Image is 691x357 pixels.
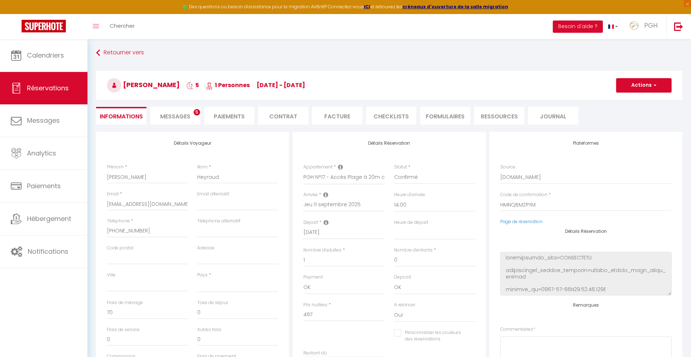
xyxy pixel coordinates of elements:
[258,107,308,125] li: Contrat
[394,191,425,198] label: Heure d'arrivée
[366,107,416,125] li: CHECKLISTS
[616,78,672,92] button: Actions
[204,107,254,125] li: Paiements
[303,164,333,171] label: Appartement
[194,109,200,116] span: 5
[303,141,475,146] h4: Détails Réservation
[402,4,508,10] a: créneaux d'ouverture de la salle migration
[303,219,318,226] label: Départ
[27,214,71,223] span: Hébergement
[96,107,146,125] li: Informations
[500,229,672,234] h4: Détails Réservation
[28,247,68,256] span: Notifications
[474,107,524,125] li: Ressources
[644,21,658,30] span: PGH
[107,245,134,252] label: Code postal
[394,219,428,226] label: Heure de départ
[107,218,130,225] label: Téléphone
[107,326,140,333] label: Frais de service
[303,350,327,357] label: Restant dû
[364,4,370,10] a: ICI
[107,141,278,146] h4: Détails Voyageur
[107,80,180,89] span: [PERSON_NAME]
[500,326,535,333] label: Commentaires
[197,218,240,225] label: Téléphone alternatif
[107,164,124,171] label: Prénom
[303,247,342,254] label: Nombre d'adultes
[110,22,135,30] span: Chercher
[660,325,686,352] iframe: Chat
[623,14,667,39] a: ... PGH
[257,81,305,89] span: [DATE] - [DATE]
[394,164,407,171] label: Statut
[27,116,60,125] span: Messages
[629,21,640,31] img: ...
[553,21,603,33] button: Besoin d'aide ?
[107,272,116,279] label: Ville
[303,191,318,198] label: Arrivée
[22,20,66,32] img: Super Booking
[197,326,221,333] label: Autres frais
[312,107,362,125] li: Facture
[674,22,683,31] img: logout
[420,107,470,125] li: FORMULAIRES
[197,191,229,198] label: Email alternatif
[107,191,119,198] label: Email
[27,149,56,158] span: Analytics
[96,46,682,59] a: Retourner vers
[206,81,250,89] span: 1 Personnes
[197,299,228,306] label: Taxe de séjour
[500,303,672,308] h4: Remarques
[394,247,433,254] label: Nombre d'enfants
[27,51,64,60] span: Calendriers
[197,164,208,171] label: Nom
[528,107,578,125] li: Journal
[303,274,323,281] label: Payment
[500,191,547,198] label: Code de confirmation
[303,302,328,308] label: Prix nuitées
[104,14,140,39] a: Chercher
[6,3,27,24] button: Ouvrir le widget de chat LiveChat
[27,83,69,92] span: Réservations
[500,218,543,225] a: Page de réservation
[160,112,190,121] span: Messages
[197,272,208,279] label: Pays
[107,299,143,306] label: Frais de ménage
[500,164,515,171] label: Source
[394,274,411,281] label: Deposit
[500,141,672,146] h4: Plateformes
[27,181,61,190] span: Paiements
[394,302,415,308] label: A relancer
[186,81,199,89] span: 5
[197,245,214,252] label: Adresse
